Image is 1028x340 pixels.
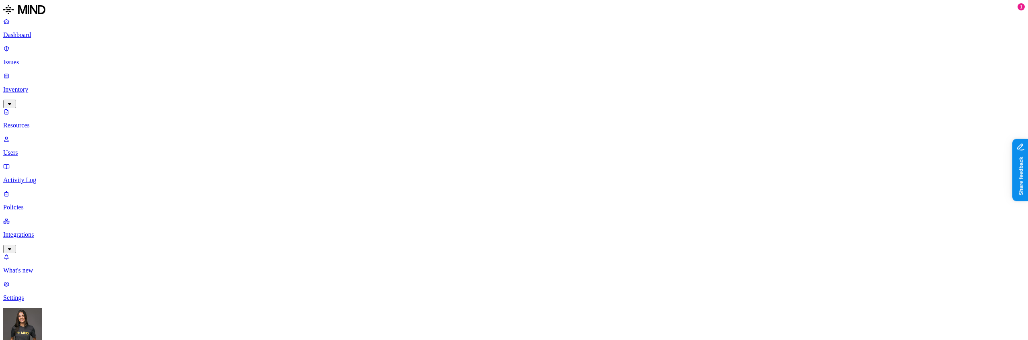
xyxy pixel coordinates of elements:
p: Resources [3,122,1025,129]
p: Dashboard [3,31,1025,39]
p: Integrations [3,231,1025,238]
p: Users [3,149,1025,156]
p: Settings [3,294,1025,301]
p: Issues [3,59,1025,66]
p: What's new [3,267,1025,274]
div: 1 [1018,3,1025,10]
img: MIND [3,3,45,16]
p: Inventory [3,86,1025,93]
p: Activity Log [3,176,1025,184]
p: Policies [3,204,1025,211]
